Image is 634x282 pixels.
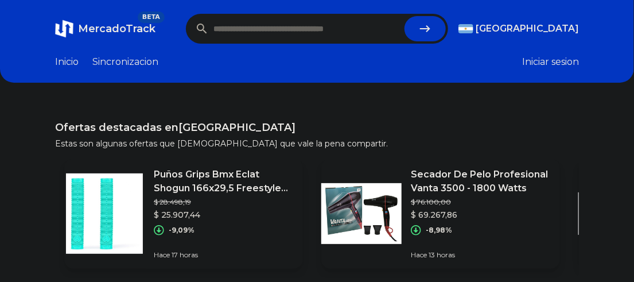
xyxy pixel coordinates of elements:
p: -9,09% [169,226,195,235]
a: MercadoTrackBETA [55,20,155,38]
p: $ 76.100,00 [411,198,551,207]
p: $ 25.907,44 [154,209,294,221]
p: -8,98% [426,226,452,235]
a: Inicio [55,55,79,69]
span: [GEOGRAPHIC_DATA] [476,22,579,36]
p: Estas son algunas ofertas que [DEMOGRAPHIC_DATA] que vale la pena compartir. [55,138,579,149]
p: Hace 17 horas [154,250,294,260]
span: BETA [138,11,165,23]
a: Featured imagePuños Grips Bmx Eclat Shogun 166x29,5 Freestyle Fixie Teal$ 28.498,19$ 25.907,44-9,... [64,159,303,269]
button: Iniciar sesion [522,55,579,69]
h1: Ofertas destacadas en [GEOGRAPHIC_DATA] [55,119,579,136]
p: Hace 13 horas [411,250,551,260]
img: MercadoTrack [55,20,73,38]
button: [GEOGRAPHIC_DATA] [458,22,579,36]
p: Puños Grips Bmx Eclat Shogun 166x29,5 Freestyle Fixie Teal [154,168,294,195]
p: $ 28.498,19 [154,198,294,207]
p: Secador De Pelo Profesional Vanta 3500 - 1800 Watts [411,168,551,195]
img: Featured image [321,173,402,254]
img: Featured image [64,173,145,254]
img: Argentina [458,24,473,33]
span: MercadoTrack [78,22,155,35]
a: Sincronizacion [92,55,158,69]
a: Featured imageSecador De Pelo Profesional Vanta 3500 - 1800 Watts$ 76.100,00$ 69.267,86-8,98%Hace... [321,159,560,269]
p: $ 69.267,86 [411,209,551,221]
